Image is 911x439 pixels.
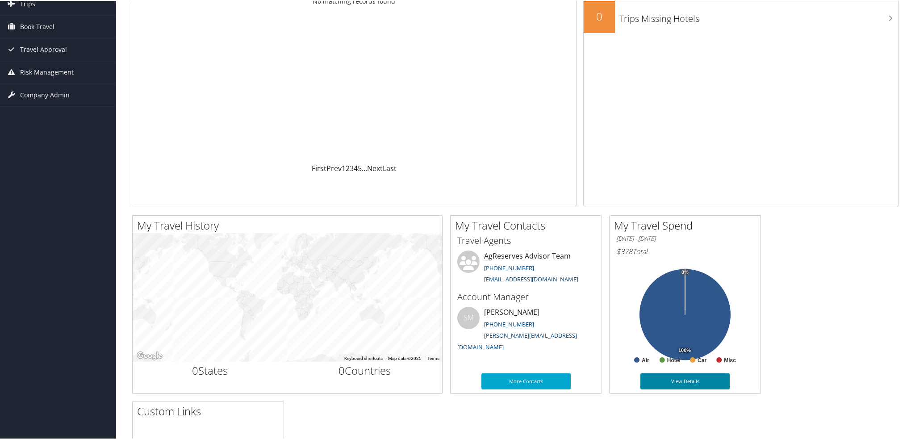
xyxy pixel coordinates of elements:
img: Google [135,349,164,361]
a: [PHONE_NUMBER] [484,263,534,271]
span: 0 [338,362,345,377]
text: Car [698,356,706,363]
h6: Total [616,246,754,255]
h2: My Travel History [137,217,442,232]
span: $378 [616,246,632,255]
h2: States [139,362,281,377]
tspan: 0% [681,269,689,274]
a: Terms (opens in new tab) [427,355,439,360]
a: 5 [358,163,362,172]
h3: Trips Missing Hotels [619,7,898,24]
a: Open this area in Google Maps (opens a new window) [135,349,164,361]
span: Map data ©2025 [388,355,422,360]
h2: 0 [584,8,615,23]
a: Prev [326,163,342,172]
tspan: 100% [678,347,691,352]
span: Book Travel [20,15,54,37]
text: Hotel [667,356,681,363]
h2: My Travel Spend [614,217,761,232]
h2: My Travel Contacts [455,217,602,232]
text: Air [642,356,649,363]
h6: [DATE] - [DATE] [616,234,754,242]
button: Keyboard shortcuts [344,355,383,361]
a: 2 [346,163,350,172]
span: 0 [192,362,198,377]
a: Last [383,163,397,172]
li: AgReserves Advisor Team [453,250,599,286]
span: … [362,163,367,172]
text: Misc [724,356,736,363]
span: Company Admin [20,83,70,105]
h2: Custom Links [137,403,284,418]
a: [PERSON_NAME][EMAIL_ADDRESS][DOMAIN_NAME] [457,330,577,350]
a: [PHONE_NUMBER] [484,319,534,327]
a: 0Trips Missing Hotels [584,1,898,32]
a: [EMAIL_ADDRESS][DOMAIN_NAME] [484,274,578,282]
div: SM [457,306,480,328]
a: First [312,163,326,172]
a: More Contacts [481,372,571,389]
li: [PERSON_NAME] [453,306,599,354]
a: 3 [350,163,354,172]
h3: Travel Agents [457,234,595,246]
h2: Countries [294,362,436,377]
span: Risk Management [20,60,74,83]
span: Travel Approval [20,38,67,60]
a: Next [367,163,383,172]
a: 1 [342,163,346,172]
a: 4 [354,163,358,172]
h3: Account Manager [457,290,595,302]
a: View Details [640,372,730,389]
